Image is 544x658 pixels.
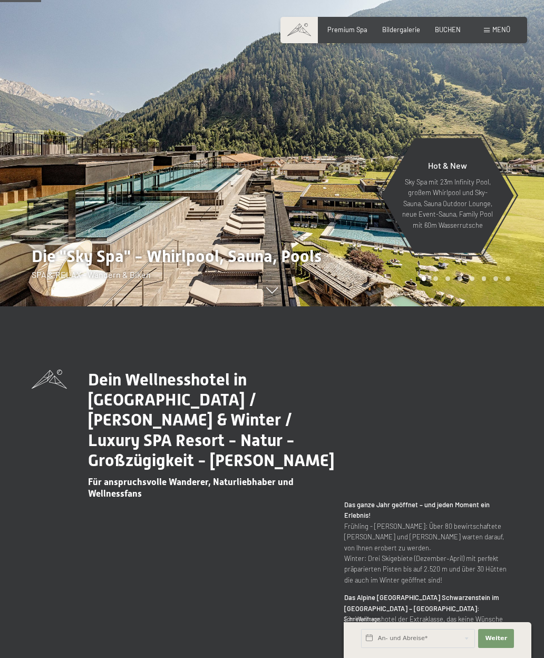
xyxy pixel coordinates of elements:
span: Menü [492,25,510,34]
div: Carousel Page 3 [445,276,450,281]
span: Dein Wellnesshotel in [GEOGRAPHIC_DATA] / [PERSON_NAME] & Winter / Luxury SPA Resort - Natur - Gr... [88,370,335,471]
div: Carousel Page 2 [433,276,438,281]
span: Weiter [485,634,507,643]
a: Hot & New Sky Spa mit 23m Infinity Pool, großem Whirlpool und Sky-Sauna, Sauna Outdoor Lounge, ne... [381,138,514,254]
div: Carousel Page 4 [458,276,462,281]
p: Frühling - [PERSON_NAME]: Über 80 bewirtschaftete [PERSON_NAME] und [PERSON_NAME] warten darauf, ... [344,499,512,586]
strong: Das Alpine [GEOGRAPHIC_DATA] Schwarzenstein im [GEOGRAPHIC_DATA] – [GEOGRAPHIC_DATA]: [344,593,499,612]
a: Premium Spa [327,25,367,34]
strong: Das ganze Jahr geöffnet – und jeden Moment ein Erlebnis! [344,500,490,519]
div: Carousel Pagination [418,276,510,281]
button: Weiter [478,629,514,648]
span: Hot & New [428,160,467,170]
div: Carousel Page 6 [482,276,487,281]
div: Carousel Page 7 [493,276,498,281]
div: Carousel Page 1 (Current Slide) [422,276,426,281]
span: Schnellanfrage [344,616,380,622]
span: Für anspruchsvolle Wanderer, Naturliebhaber und Wellnessfans [88,477,294,498]
div: Carousel Page 5 [470,276,474,281]
p: Sky Spa mit 23m Infinity Pool, großem Whirlpool und Sky-Sauna, Sauna Outdoor Lounge, neue Event-S... [402,177,493,230]
a: Bildergalerie [382,25,420,34]
a: BUCHEN [435,25,461,34]
div: Carousel Page 8 [506,276,510,281]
